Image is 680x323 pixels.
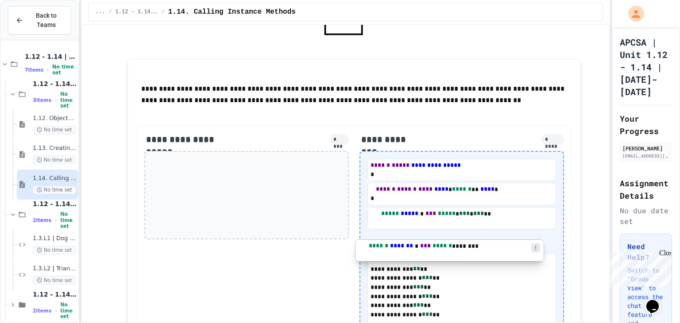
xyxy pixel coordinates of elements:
span: 7 items [25,67,43,73]
span: 1.3.L1 | Dog Class Lab [33,235,77,242]
span: 1.12 - 1.14. | Lessons and Notes [116,8,158,15]
h1: APCSA | Unit 1.12 - 1.14 | [DATE]-[DATE] [620,36,672,98]
span: No time set [60,302,77,319]
span: • [55,217,57,224]
span: / [162,8,165,15]
span: 1.3.L2 | Triangle Class Lab [33,265,77,273]
span: No time set [33,246,76,254]
span: No time set [33,156,76,164]
span: • [55,307,57,314]
span: 1.14. Calling Instance Methods [33,175,77,182]
div: [PERSON_NAME] [622,144,669,152]
span: 1.14. Calling Instance Methods [168,7,296,17]
span: No time set [52,64,77,76]
span: No time set [60,91,77,109]
div: Chat with us now!Close [4,4,61,56]
span: No time set [33,186,76,194]
iframe: chat widget [607,249,671,287]
span: / [108,8,112,15]
span: Back to Teams [29,11,64,30]
h2: Your Progress [620,112,672,137]
span: 1.12 - 1.14. | Graded Labs [33,200,77,208]
h2: Assignment Details [620,177,672,202]
button: Back to Teams [8,6,71,35]
span: 2 items [33,308,51,314]
span: ... [96,8,105,15]
span: 1.12. Objects - Instances of Classes [33,115,77,122]
div: [EMAIL_ADDRESS][DOMAIN_NAME] [622,153,669,159]
span: • [47,66,49,73]
span: 1.12 - 1.14 | Objects and Instances of Classes [25,53,77,61]
span: • [55,96,57,104]
span: No time set [33,126,76,134]
div: My Account [619,4,646,24]
span: 1.12 - 1.14. | Practice Labs [33,290,77,298]
iframe: chat widget [643,288,671,314]
span: 3 items [33,97,51,103]
span: No time set [60,211,77,229]
div: No due date set [620,205,672,227]
span: 2 items [33,218,51,223]
span: 1.13. Creating and Initializing Objects: Constructors [33,145,77,152]
span: No time set [33,276,76,285]
span: 1.12 - 1.14. | Lessons and Notes [33,80,77,88]
h3: Need Help? [627,241,665,262]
